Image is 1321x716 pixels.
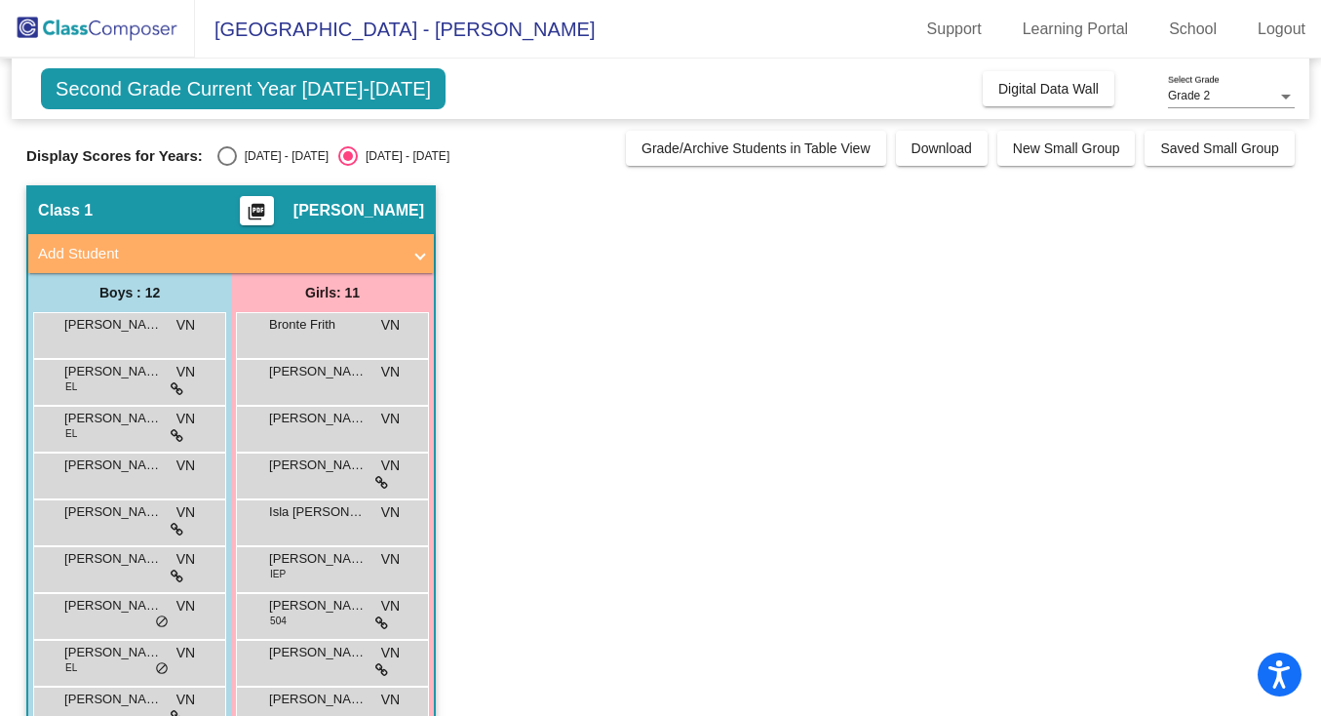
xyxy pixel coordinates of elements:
button: Grade/Archive Students in Table View [626,131,886,166]
span: VN [176,643,195,663]
span: VN [381,456,400,476]
span: Display Scores for Years: [26,147,203,165]
span: Isla [PERSON_NAME] [269,502,367,522]
span: [PERSON_NAME] [269,596,367,616]
a: Logout [1242,14,1321,45]
span: VN [381,362,400,382]
span: EL [65,660,77,675]
span: do_not_disturb_alt [155,615,169,630]
span: [PERSON_NAME] [PERSON_NAME] [269,456,367,475]
span: New Small Group [1013,140,1120,156]
span: Download [912,140,972,156]
span: VN [176,549,195,570]
span: Second Grade Current Year [DATE]-[DATE] [41,68,446,109]
span: [PERSON_NAME] [64,456,162,475]
span: VN [176,362,195,382]
span: do_not_disturb_alt [155,661,169,677]
span: [PERSON_NAME] [PERSON_NAME] [64,409,162,428]
span: [PERSON_NAME] [64,596,162,616]
span: VN [381,409,400,429]
span: VN [176,502,195,523]
span: [PERSON_NAME] [PERSON_NAME] [64,502,162,522]
div: [DATE] - [DATE] [358,147,449,165]
span: 504 [270,614,287,628]
span: [PERSON_NAME] [269,409,367,428]
mat-expansion-panel-header: Add Student [28,234,434,273]
button: Saved Small Group [1145,131,1294,166]
button: Print Students Details [240,196,274,225]
span: Digital Data Wall [998,81,1099,97]
span: VN [381,549,400,570]
mat-icon: picture_as_pdf [245,202,268,229]
div: [DATE] - [DATE] [237,147,329,165]
span: [PERSON_NAME] [293,201,424,220]
span: VN [381,315,400,336]
mat-radio-group: Select an option [217,146,449,166]
a: Support [912,14,997,45]
span: Grade/Archive Students in Table View [641,140,871,156]
span: VN [176,596,195,617]
span: EL [65,426,77,441]
span: [PERSON_NAME] [64,362,162,381]
span: IEP [270,567,286,581]
span: [PERSON_NAME] [269,690,367,709]
span: [PERSON_NAME] [269,549,367,569]
span: [PERSON_NAME] [64,690,162,709]
span: [PERSON_NAME] [64,549,162,569]
button: New Small Group [997,131,1136,166]
span: [PERSON_NAME] [269,362,367,381]
a: Learning Portal [1007,14,1145,45]
mat-panel-title: Add Student [38,243,401,265]
span: EL [65,379,77,394]
span: [PERSON_NAME] [269,643,367,662]
span: VN [176,409,195,429]
a: School [1153,14,1232,45]
span: Class 1 [38,201,93,220]
button: Download [896,131,988,166]
span: Saved Small Group [1160,140,1278,156]
span: VN [381,596,400,617]
span: VN [381,502,400,523]
div: Boys : 12 [28,273,231,312]
span: [PERSON_NAME] [PERSON_NAME] [64,643,162,662]
span: VN [176,315,195,336]
span: Grade 2 [1168,89,1210,102]
span: VN [176,456,195,476]
span: [PERSON_NAME] [64,315,162,335]
div: Girls: 11 [231,273,434,312]
span: VN [176,690,195,710]
span: VN [381,690,400,710]
span: Bronte Frith [269,315,367,335]
span: [GEOGRAPHIC_DATA] - [PERSON_NAME] [195,14,595,45]
button: Digital Data Wall [983,71,1114,106]
span: VN [381,643,400,663]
